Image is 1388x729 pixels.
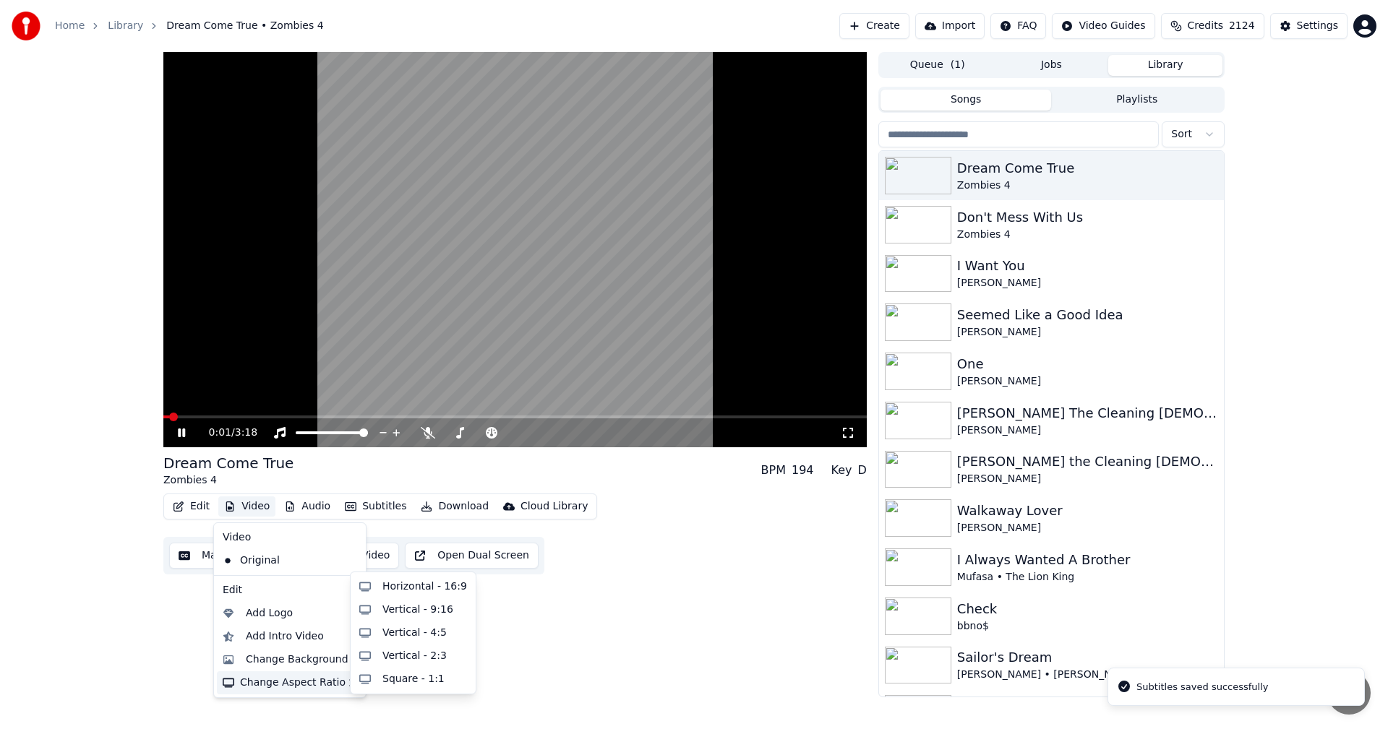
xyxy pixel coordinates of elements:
[246,606,293,621] div: Add Logo
[1136,680,1268,694] div: Subtitles saved successfully
[957,668,1218,682] div: [PERSON_NAME] • [PERSON_NAME]
[246,652,348,667] div: Change Background
[951,58,965,72] span: ( 1 )
[1229,19,1255,33] span: 2124
[55,19,85,33] a: Home
[761,462,786,479] div: BPM
[1161,13,1264,39] button: Credits2124
[217,549,341,572] div: Original
[957,423,1218,438] div: [PERSON_NAME]
[1297,19,1338,33] div: Settings
[382,626,447,640] div: Vertical - 4:5
[957,403,1218,423] div: [PERSON_NAME] The Cleaning [DEMOGRAPHIC_DATA]
[957,325,1218,340] div: [PERSON_NAME]
[957,305,1218,325] div: Seemed Like a Good Idea
[881,90,1052,111] button: Songs
[858,462,867,479] div: D
[217,526,363,549] div: Video
[990,13,1046,39] button: FAQ
[278,496,336,517] button: Audio
[169,543,275,569] button: Manual Sync
[957,354,1218,374] div: One
[957,599,1218,619] div: Check
[831,462,852,479] div: Key
[957,521,1218,535] div: [PERSON_NAME]
[167,496,215,517] button: Edit
[382,649,447,663] div: Vertical - 2:3
[995,55,1109,76] button: Jobs
[235,426,257,440] span: 3:18
[957,228,1218,242] div: Zombies 4
[957,374,1218,389] div: [PERSON_NAME]
[163,473,294,488] div: Zombies 4
[339,496,412,517] button: Subtitles
[1171,127,1192,142] span: Sort
[881,55,995,76] button: Queue
[1052,13,1154,39] button: Video Guides
[218,496,275,517] button: Video
[957,472,1218,486] div: [PERSON_NAME]
[163,453,294,473] div: Dream Come True
[957,452,1218,472] div: [PERSON_NAME] the Cleaning [DEMOGRAPHIC_DATA]
[957,158,1218,178] div: Dream Come True
[382,672,445,686] div: Square - 1:1
[55,19,324,33] nav: breadcrumb
[1108,55,1222,76] button: Library
[1051,90,1222,111] button: Playlists
[957,207,1218,228] div: Don't Mess With Us
[957,619,1218,634] div: bbno$
[382,579,467,594] div: Horizontal - 16:9
[957,178,1218,193] div: Zombies 4
[415,496,494,517] button: Download
[957,256,1218,276] div: I Want You
[246,629,324,644] div: Add Intro Video
[957,550,1218,570] div: I Always Wanted A Brother
[209,426,231,440] span: 0:01
[12,12,40,40] img: youka
[957,501,1218,521] div: Walkaway Lover
[217,579,363,602] div: Edit
[405,543,539,569] button: Open Dual Screen
[382,603,453,617] div: Vertical - 9:16
[957,647,1218,668] div: Sailor's Dream
[1270,13,1348,39] button: Settings
[957,276,1218,290] div: [PERSON_NAME]
[1188,19,1223,33] span: Credits
[957,570,1218,585] div: Mufasa • The Lion King
[792,462,814,479] div: 194
[108,19,143,33] a: Library
[166,19,323,33] span: Dream Come True • Zombies 4
[209,426,244,440] div: /
[520,499,588,514] div: Cloud Library
[839,13,909,39] button: Create
[915,13,985,39] button: Import
[217,671,363,694] div: Change Aspect Ratio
